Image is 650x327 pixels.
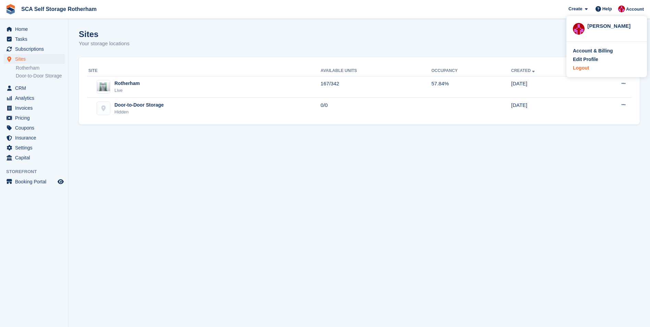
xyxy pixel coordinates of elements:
span: Invoices [15,103,56,113]
span: Subscriptions [15,44,56,54]
span: Analytics [15,93,56,103]
div: Account & Billing [573,47,613,54]
a: Preview store [57,178,65,186]
a: menu [3,44,65,54]
a: menu [3,34,65,44]
a: SCA Self Storage Rotherham [19,3,99,15]
td: 167/342 [321,76,431,98]
div: [PERSON_NAME] [587,22,640,28]
a: Door-to-Door Storage [16,73,65,79]
td: 0/0 [321,98,431,119]
a: menu [3,113,65,123]
img: Door-to-Door Storage site image placeholder [97,102,110,115]
span: Help [602,5,612,12]
img: Image of Rotherham site [97,82,110,91]
span: Coupons [15,123,56,133]
th: Occupancy [431,65,511,76]
span: Pricing [15,113,56,123]
th: Site [87,65,321,76]
a: menu [3,133,65,143]
a: menu [3,93,65,103]
span: Home [15,24,56,34]
span: Account [626,6,644,13]
p: Your storage locations [79,40,130,48]
a: Account & Billing [573,47,640,54]
a: menu [3,103,65,113]
td: [DATE] [511,98,588,119]
h1: Sites [79,29,130,39]
a: Logout [573,64,640,72]
div: Edit Profile [573,56,598,63]
div: Door-to-Door Storage [114,101,164,109]
a: menu [3,143,65,153]
a: menu [3,123,65,133]
img: stora-icon-8386f47178a22dfd0bd8f6a31ec36ba5ce8667c1dd55bd0f319d3a0aa187defe.svg [5,4,16,14]
a: menu [3,153,65,162]
img: Thomas Webb [618,5,625,12]
img: Thomas Webb [573,23,585,35]
a: menu [3,83,65,93]
div: Logout [573,64,589,72]
span: Settings [15,143,56,153]
span: Create [568,5,582,12]
th: Available Units [321,65,431,76]
span: Storefront [6,168,68,175]
span: Insurance [15,133,56,143]
div: Rotherham [114,80,140,87]
span: Booking Portal [15,177,56,186]
a: Edit Profile [573,56,640,63]
div: Hidden [114,109,164,116]
a: Created [511,68,536,73]
td: 57.84% [431,76,511,98]
a: menu [3,54,65,64]
a: Rotherham [16,65,65,71]
a: menu [3,177,65,186]
span: Sites [15,54,56,64]
span: CRM [15,83,56,93]
span: Capital [15,153,56,162]
div: Live [114,87,140,94]
span: Tasks [15,34,56,44]
a: menu [3,24,65,34]
td: [DATE] [511,76,588,98]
